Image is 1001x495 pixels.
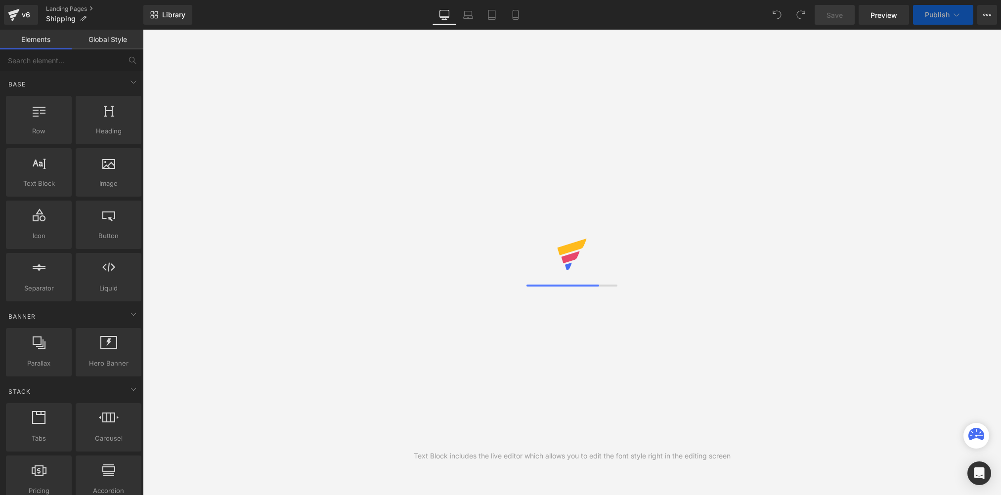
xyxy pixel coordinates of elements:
[967,461,991,485] div: Open Intercom Messenger
[870,10,897,20] span: Preview
[4,5,38,25] a: v6
[504,5,527,25] a: Mobile
[143,5,192,25] a: New Library
[46,15,76,23] span: Shipping
[9,126,69,136] span: Row
[925,11,950,19] span: Publish
[9,231,69,241] span: Icon
[9,433,69,444] span: Tabs
[791,5,811,25] button: Redo
[79,283,138,293] span: Liquid
[859,5,909,25] a: Preview
[79,231,138,241] span: Button
[162,10,185,19] span: Library
[480,5,504,25] a: Tablet
[913,5,973,25] button: Publish
[827,10,843,20] span: Save
[9,358,69,369] span: Parallax
[79,178,138,189] span: Image
[414,451,731,461] div: Text Block includes the live editor which allows you to edit the font style right in the editing ...
[456,5,480,25] a: Laptop
[7,312,37,321] span: Banner
[46,5,143,13] a: Landing Pages
[79,358,138,369] span: Hero Banner
[79,433,138,444] span: Carousel
[7,80,27,89] span: Base
[72,30,143,49] a: Global Style
[9,178,69,189] span: Text Block
[7,387,32,396] span: Stack
[977,5,997,25] button: More
[433,5,456,25] a: Desktop
[767,5,787,25] button: Undo
[9,283,69,293] span: Separator
[20,8,32,21] div: v6
[79,126,138,136] span: Heading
